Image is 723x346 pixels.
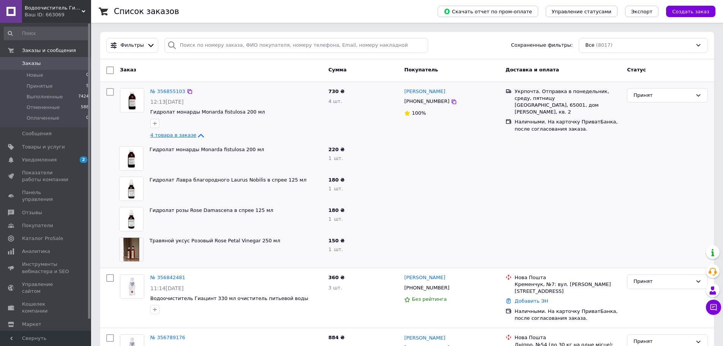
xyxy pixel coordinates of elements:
button: Чат с покупателем [706,300,721,315]
img: Фото товару [120,147,143,170]
img: Фото товару [120,207,143,231]
span: Сумма [328,67,347,73]
span: 220 ₴ [328,147,345,152]
a: № 356789176 [150,335,185,340]
span: Без рейтинга [412,296,447,302]
span: Панель управления [22,189,70,203]
span: Экспорт [631,9,652,14]
a: [PERSON_NAME] [404,88,445,95]
span: (8017) [596,42,612,48]
span: Покупатель [404,67,438,73]
span: Заказы [22,60,41,67]
span: 4 шт. [328,98,342,104]
span: 0 [86,115,89,122]
a: Гидролат монарды Monarda fistulosa 200 мл [150,147,264,152]
span: 3 шт. [328,285,342,291]
span: Маркет [22,321,41,328]
div: Ваш ID: 663069 [25,11,91,18]
div: Нова Пошта [515,334,621,341]
span: Заказ [120,67,136,73]
span: Сообщения [22,130,52,137]
button: Управление статусами [546,6,617,17]
img: Фото товару [120,88,144,112]
h1: Список заказов [114,7,179,16]
span: Управление сайтом [22,281,70,295]
span: 0 [86,72,89,79]
div: Нова Пошта [515,274,621,281]
input: Поиск [4,27,90,40]
span: 2 [80,156,87,163]
span: Все [585,42,594,49]
span: Уведомления [22,156,57,163]
span: Аналитика [22,248,50,255]
span: Отзывы [22,209,42,216]
span: 1 шт. [328,186,343,191]
span: 884 ₴ [328,335,345,340]
span: 1 шт. [328,246,343,252]
span: Каталог ProSale [22,235,63,242]
span: 180 ₴ [328,177,345,183]
span: 1 шт. [328,216,343,222]
div: Принят [633,338,692,346]
button: Скачать отчет по пром-оплате [438,6,538,17]
a: Гидролат Лавра благородного Laurus Nobilis в спрее 125 мл [150,177,306,183]
a: 4 товара в заказе [150,132,205,138]
span: Сохраненные фильтры: [511,42,573,49]
a: Добавить ЭН [515,298,548,304]
a: № 356855103 [150,88,185,94]
span: 730 ₴ [328,88,345,94]
span: 150 ₴ [328,238,345,243]
span: [PHONE_NUMBER] [404,98,449,104]
a: Травяной уксус Розовый Rose Petal Vinegar 250 мл [150,238,280,243]
span: 5 [86,83,89,90]
span: Выполненные [27,93,63,100]
div: Принят [633,278,692,286]
span: Новые [27,72,43,79]
span: 1 шт. [328,155,343,161]
span: Инструменты вебмастера и SEO [22,261,70,275]
span: Скачать отчет по пром-оплате [444,8,532,15]
span: 11:14[DATE] [150,285,184,291]
span: Фильтры [121,42,144,49]
span: Доставка и оплата [506,67,559,73]
button: Экспорт [625,6,658,17]
span: Отмененные [27,104,60,111]
a: Водоочиститель Гиацинт 330 мл очиститель питьевой воды [150,295,308,301]
div: Наличными. На карточку ПриватБанка, после согласования заказа. [515,308,621,322]
span: Водоочиститель Гиацинт и Косметика Экоматрица [25,5,82,11]
button: Создать заказ [666,6,715,17]
img: Фото товару [123,238,139,261]
div: [GEOGRAPHIC_DATA], 65001, дом [PERSON_NAME], кв. 2 [515,102,621,115]
span: [PHONE_NUMBER] [404,285,449,291]
span: Показатели работы компании [22,169,70,183]
span: Создать заказ [672,9,709,14]
img: Фото товару [120,177,143,201]
span: Заказы и сообщения [22,47,76,54]
a: Создать заказ [658,8,715,14]
span: Принятые [27,83,53,90]
img: Фото товару [120,275,144,298]
span: 7424 [78,93,89,100]
div: Кременчук, №7: вул. [PERSON_NAME][STREET_ADDRESS] [515,281,621,295]
span: 360 ₴ [328,275,345,280]
span: Оплаченные [27,115,59,122]
input: Поиск по номеру заказа, ФИО покупателя, номеру телефона, Email, номеру накладной [164,38,428,53]
span: Кошелек компании [22,301,70,314]
span: Товары и услуги [22,144,65,150]
a: Гидролат розы Rose Damascena в спрее 125 мл [150,207,273,213]
span: 180 ₴ [328,207,345,213]
div: Наличными. На карточку ПриватБанка, после согласования заказа. [515,118,621,132]
span: Статус [627,67,646,73]
span: 12:13[DATE] [150,99,184,105]
a: № 356842481 [150,275,185,280]
span: Покупатели [22,222,53,229]
span: 100% [412,110,426,116]
div: Укрпочта. Отправка в понедельник, среду, пятницу [515,88,621,102]
a: Гидролат монарды Monarda fistulosa 200 мл [150,109,265,115]
span: Управление статусами [552,9,611,14]
a: [PERSON_NAME] [404,335,445,342]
